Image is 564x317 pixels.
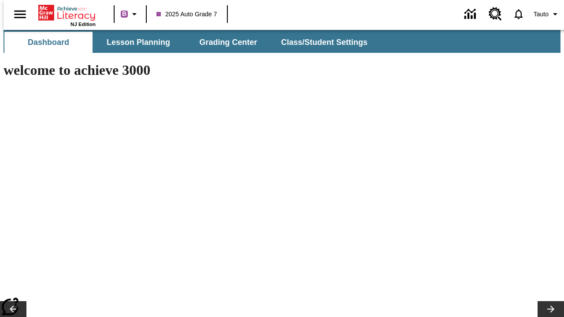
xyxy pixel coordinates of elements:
span: B [122,8,126,19]
span: Tauto [534,10,549,19]
div: SubNavbar [4,30,560,53]
span: 2025 Auto Grade 7 [156,10,217,19]
button: Dashboard [4,32,93,53]
a: Resource Center, Will open in new tab [483,2,507,26]
button: Boost Class color is purple. Change class color [117,6,143,22]
span: Class/Student Settings [281,37,367,48]
span: Dashboard [28,37,69,48]
span: NJ Edition [70,22,96,27]
button: Lesson carousel, Next [538,301,564,317]
div: Home [38,3,96,27]
button: Grading Center [184,32,272,53]
a: Notifications [507,3,530,26]
span: Lesson Planning [107,37,170,48]
button: Lesson Planning [94,32,182,53]
div: SubNavbar [4,32,375,53]
a: Home [38,4,96,22]
button: Class/Student Settings [274,32,375,53]
h1: welcome to achieve 3000 [4,62,384,78]
button: Profile/Settings [530,6,564,22]
button: Open side menu [7,1,33,27]
a: Data Center [459,2,483,26]
span: Grading Center [199,37,257,48]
